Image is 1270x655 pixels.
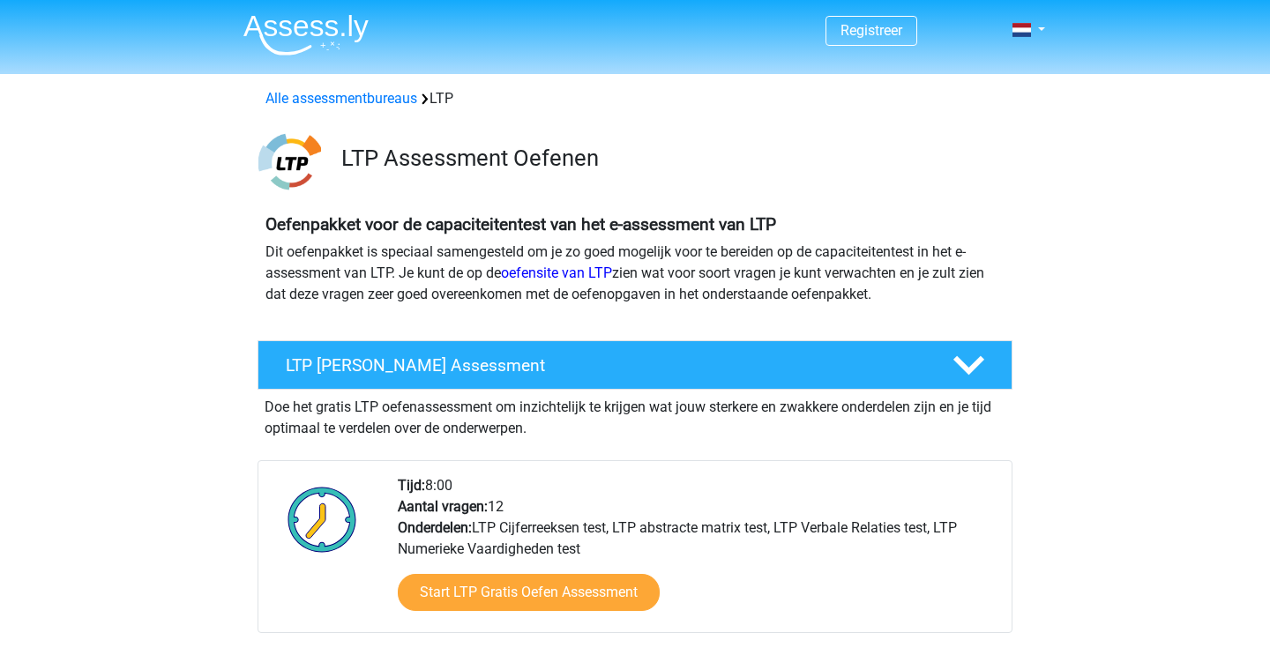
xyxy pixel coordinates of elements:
p: Dit oefenpakket is speciaal samengesteld om je zo goed mogelijk voor te bereiden op de capaciteit... [265,242,1005,305]
div: LTP [258,88,1012,109]
a: Start LTP Gratis Oefen Assessment [398,574,660,611]
b: Oefenpakket voor de capaciteitentest van het e-assessment van LTP [265,214,776,234]
a: LTP [PERSON_NAME] Assessment [250,340,1020,390]
b: Aantal vragen: [398,498,488,515]
b: Onderdelen: [398,519,472,536]
a: Registreer [840,22,902,39]
div: Doe het gratis LTP oefenassessment om inzichtelijk te krijgen wat jouw sterkere en zwakkere onder... [258,390,1012,439]
a: Alle assessmentbureaus [265,90,417,107]
a: oefensite van LTP [501,264,612,281]
h3: LTP Assessment Oefenen [341,145,998,172]
img: ltp.png [258,130,321,193]
div: 8:00 12 LTP Cijferreeksen test, LTP abstracte matrix test, LTP Verbale Relaties test, LTP Numerie... [385,475,1011,632]
img: Klok [278,475,367,563]
img: Assessly [243,14,369,56]
h4: LTP [PERSON_NAME] Assessment [286,355,924,376]
b: Tijd: [398,477,425,494]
